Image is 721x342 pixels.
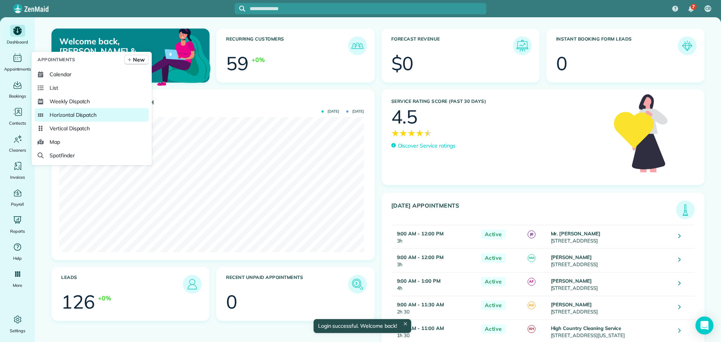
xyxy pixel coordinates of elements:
a: Cleaners [3,133,32,154]
span: Vertical Dispatch [50,125,90,132]
span: ★ [424,126,432,140]
strong: 9:00 AM - 12:00 PM [397,231,443,237]
span: CB [705,6,710,12]
strong: 9:00 AM - 1:00 PM [397,278,440,284]
a: New [124,55,149,65]
h3: Instant Booking Form Leads [556,36,678,55]
span: Active [481,253,506,263]
img: icon_leads-1bed01f49abd5b7fead27621c3d59655bb73ed531f8eeb49469d10e621d6b896.png [185,277,200,292]
span: Dashboard [7,38,28,46]
a: Map [35,135,149,149]
img: icon_todays_appointments-901f7ab196bb0bea1936b74009e4eb5ffbc2d2711fa7634e0d609ed5ef32b18b.png [678,202,693,217]
span: [DATE] [321,110,339,113]
strong: 9:00 AM - 11:30 AM [397,301,444,307]
span: New [133,56,145,63]
div: +0% [252,55,265,64]
span: Bookings [9,92,26,100]
a: Discover Service ratings [391,142,456,150]
svg: Focus search [239,6,245,12]
h3: Actual Revenue this month [61,99,367,106]
img: icon_form_leads-04211a6a04a5b2264e4ee56bc0799ec3eb69b7e499cbb523a139df1d13a81ae0.png [680,38,695,53]
a: Payroll [3,187,32,208]
span: KH [528,325,535,333]
span: NM [528,254,535,262]
a: Bookings [3,79,32,100]
span: AF [528,278,535,286]
a: Dashboard [3,25,32,46]
span: 7 [692,4,695,10]
td: 2h 30 [391,296,477,319]
span: List [50,84,58,92]
a: Vertical Dispatch [35,122,149,135]
span: Settings [10,327,26,334]
a: Calendar [35,68,149,81]
span: ★ [416,126,424,140]
img: icon_recurring_customers-cf858462ba22bcd05b5a5880d41d6543d210077de5bb9ebc9590e49fd87d84ed.png [350,38,365,53]
strong: [PERSON_NAME] [551,278,592,284]
a: Reports [3,214,32,235]
span: Payroll [11,200,24,208]
span: Spotfinder [50,152,75,159]
span: Help [13,255,22,262]
strong: Mr. [PERSON_NAME] [551,231,600,237]
img: dashboard_welcome-42a62b7d889689a78055ac9021e634bf52bae3f8056760290aed330b23ab8690.png [139,20,212,93]
a: Spotfinder [35,149,149,162]
span: Invoices [10,173,25,181]
span: ★ [391,126,400,140]
span: More [13,282,22,289]
div: +0% [98,294,111,303]
h3: Recurring Customers [226,36,348,55]
strong: [PERSON_NAME] [551,254,592,260]
span: Weekly Dispatch [50,98,90,105]
div: Login successful. Welcome back! [313,319,411,333]
span: Reports [10,227,25,235]
span: Map [50,138,60,146]
div: 59 [226,54,249,73]
a: Settings [3,313,32,334]
span: Active [481,324,506,334]
img: icon_forecast_revenue-8c13a41c7ed35a8dcfafea3cbb826a0462acb37728057bba2d056411b612bbbe.png [515,38,530,53]
span: AG [528,301,535,309]
td: [STREET_ADDRESS] [549,225,673,249]
a: List [35,81,149,95]
h3: Forecast Revenue [391,36,513,55]
a: Invoices [3,160,32,181]
div: 7 unread notifications [683,1,699,17]
span: Appointments [38,56,75,63]
button: Focus search [235,6,245,12]
div: 4.5 [391,107,418,126]
div: 0 [556,54,567,73]
a: Horizontal Dispatch [35,108,149,122]
span: Active [481,301,506,310]
a: Weekly Dispatch [35,95,149,108]
span: Contacts [9,119,26,127]
div: $0 [391,54,414,73]
h3: Service Rating score (past 30 days) [391,99,606,104]
h3: Recent unpaid appointments [226,275,348,294]
h3: [DATE] Appointments [391,202,676,219]
span: Active [481,230,506,239]
span: ★ [407,126,416,140]
span: ★ [399,126,407,140]
h3: Leads [61,275,183,294]
a: Help [3,241,32,262]
span: Cleaners [9,146,26,154]
strong: 9:00 AM - 12:00 PM [397,254,443,260]
span: JB [528,231,535,238]
span: Appointments [4,65,31,73]
a: Contacts [3,106,32,127]
td: [STREET_ADDRESS] [549,296,673,319]
p: Welcome back, [PERSON_NAME] & [PERSON_NAME]! [59,36,159,56]
div: Open Intercom Messenger [695,316,713,334]
strong: [PERSON_NAME] [551,301,592,307]
strong: 9:30 AM - 11:00 AM [397,325,444,331]
td: 3h [391,249,477,272]
span: Calendar [50,71,71,78]
span: Horizontal Dispatch [50,111,97,119]
strong: High Country Cleaning Service [551,325,621,331]
a: Appointments [3,52,32,73]
div: 0 [226,292,237,311]
td: 4h [391,272,477,296]
img: icon_unpaid_appointments-47b8ce3997adf2238b356f14209ab4cced10bd1f174958f3ca8f1d0dd7fffeee.png [350,277,365,292]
